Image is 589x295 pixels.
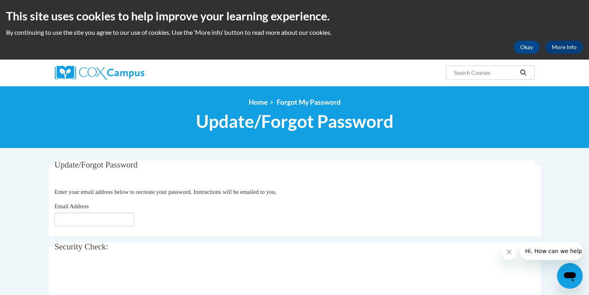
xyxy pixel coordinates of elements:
h2: This site uses cookies to help improve your learning experience. [6,8,583,24]
span: Update/Forgot Password [196,111,393,132]
span: Hi. How can we help? [5,6,65,12]
span: Update/Forgot Password [54,160,138,169]
iframe: Button to launch messaging window [557,263,583,289]
p: By continuing to use the site you agree to our use of cookies. Use the ‘More info’ button to read... [6,28,583,37]
span: Email Address [54,203,89,209]
span: Enter your email address below to recreate your password. Instructions will be emailed to you. [54,189,276,195]
a: Home [249,98,268,106]
iframe: Close message [501,244,517,260]
input: Search Courses [453,68,517,78]
a: More Info [545,41,583,54]
img: Cox Campus [55,66,144,80]
a: Cox Campus [55,66,207,80]
input: Email [54,213,134,226]
button: Okay [514,41,539,54]
span: Forgot My Password [277,98,341,106]
button: Search [517,68,529,78]
iframe: Message from company [520,242,583,260]
span: Security Check: [54,242,108,251]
